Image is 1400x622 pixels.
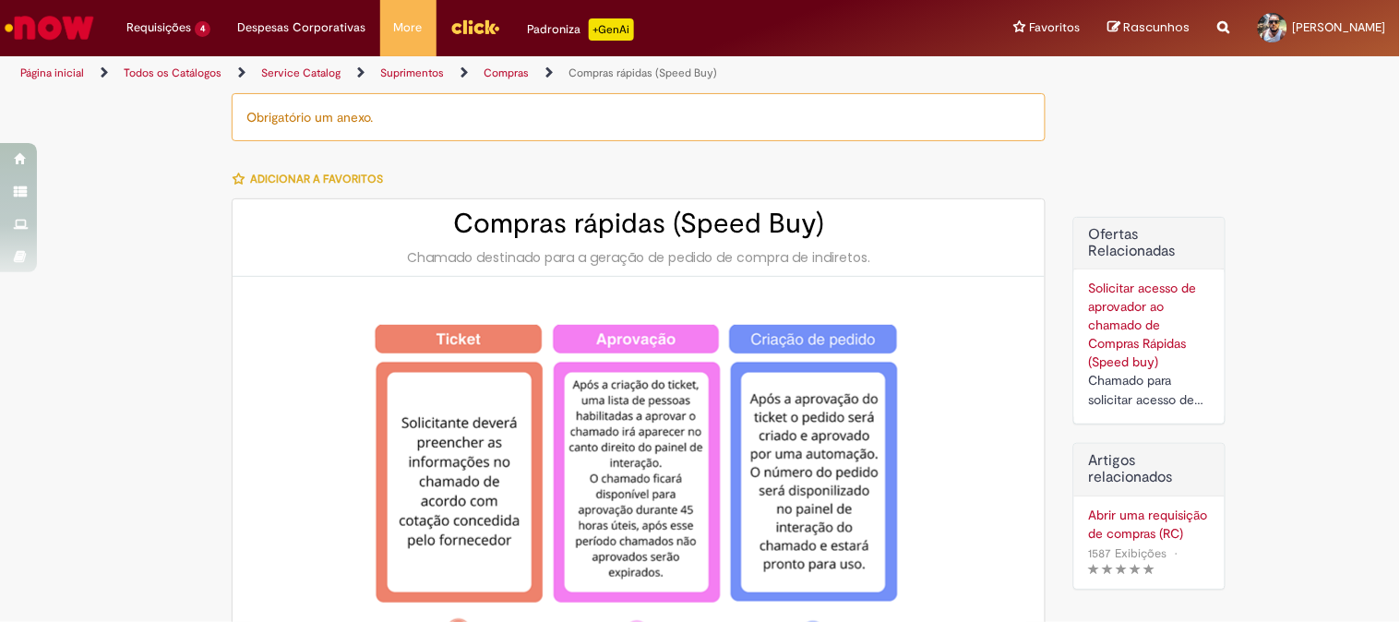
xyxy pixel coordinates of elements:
[1088,545,1167,561] span: 1587 Exibições
[1124,18,1191,36] span: Rascunhos
[1088,453,1211,485] h3: Artigos relacionados
[261,66,341,80] a: Service Catalog
[232,93,1046,141] div: Obrigatório um anexo.
[1293,19,1386,35] span: [PERSON_NAME]
[450,13,500,41] img: click_logo_yellow_360x200.png
[394,18,423,37] span: More
[126,18,191,37] span: Requisições
[1088,506,1211,543] a: Abrir uma requisição de compras (RC)
[1088,227,1211,259] h2: Ofertas Relacionadas
[238,18,366,37] span: Despesas Corporativas
[124,66,221,80] a: Todos os Catálogos
[251,209,1026,239] h2: Compras rápidas (Speed Buy)
[568,66,717,80] a: Compras rápidas (Speed Buy)
[1088,280,1196,370] a: Solicitar acesso de aprovador ao chamado de Compras Rápidas (Speed buy)
[1108,19,1191,37] a: Rascunhos
[1088,371,1211,410] div: Chamado para solicitar acesso de aprovador ao ticket de Speed buy
[1030,18,1081,37] span: Favoritos
[251,248,1026,267] div: Chamado destinado para a geração de pedido de compra de indiretos.
[380,66,444,80] a: Suprimentos
[1170,541,1181,566] span: •
[2,9,97,46] img: ServiceNow
[195,21,210,37] span: 4
[14,56,919,90] ul: Trilhas de página
[528,18,634,41] div: Padroniza
[589,18,634,41] p: +GenAi
[484,66,529,80] a: Compras
[250,172,383,186] span: Adicionar a Favoritos
[20,66,84,80] a: Página inicial
[232,160,393,198] button: Adicionar a Favoritos
[1073,217,1226,425] div: Ofertas Relacionadas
